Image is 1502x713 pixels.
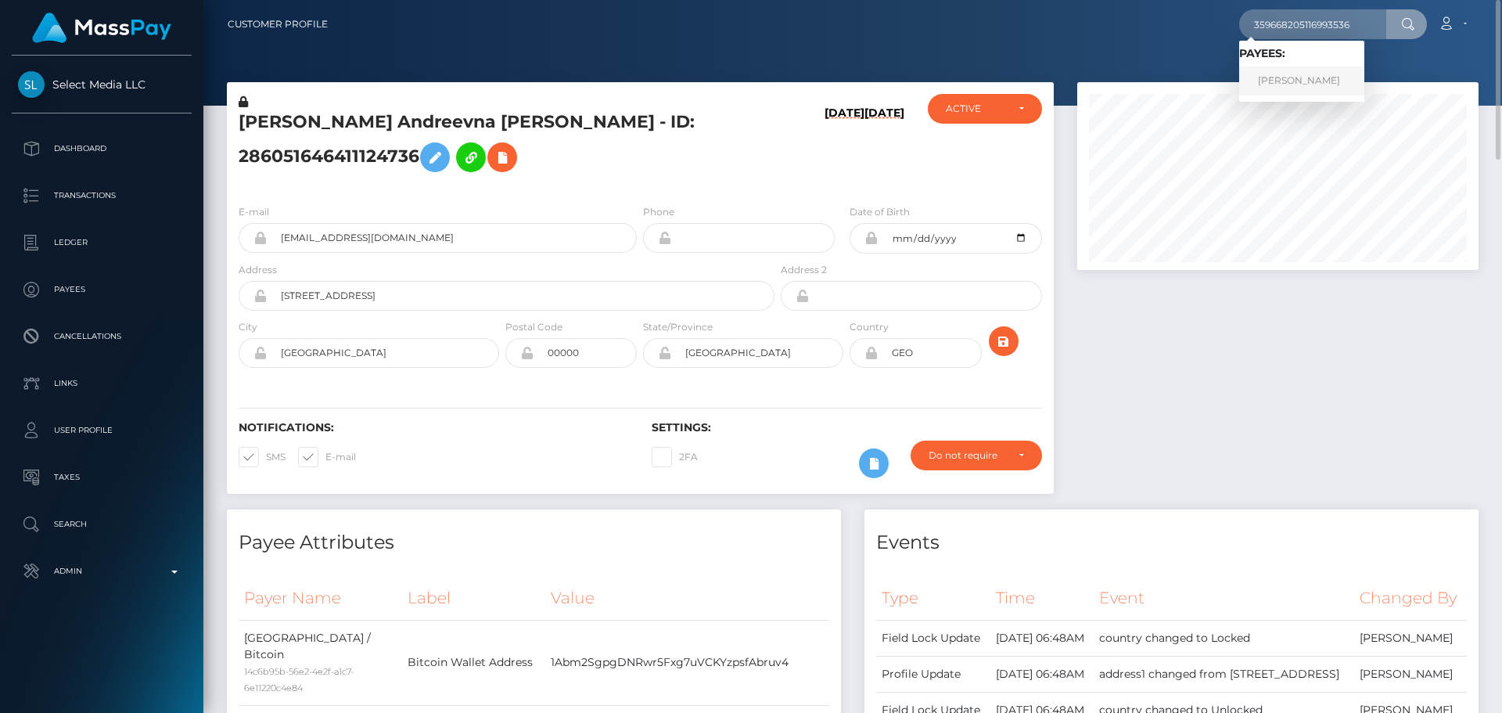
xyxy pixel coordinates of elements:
a: Links [12,364,192,403]
p: Search [18,513,185,536]
a: Payees [12,270,192,309]
th: Value [545,577,829,620]
th: Time [990,577,1094,620]
h5: [PERSON_NAME] Andreevna [PERSON_NAME] - ID: 286051646411124736 [239,110,766,180]
td: [PERSON_NAME] [1354,656,1467,692]
td: [DATE] 06:48AM [990,656,1094,692]
a: Transactions [12,176,192,215]
button: Do not require [911,441,1042,470]
label: Address 2 [781,263,827,277]
a: Dashboard [12,129,192,168]
td: country changed to Locked [1094,620,1355,656]
h4: Events [876,529,1467,556]
h6: [DATE] [864,106,904,185]
h6: Payees: [1239,47,1364,60]
label: SMS [239,447,286,467]
a: Customer Profile [228,8,328,41]
a: Admin [12,552,192,591]
p: Admin [18,560,185,583]
td: Field Lock Update [876,620,990,656]
button: ACTIVE [928,94,1042,124]
label: State/Province [643,320,713,334]
a: Ledger [12,223,192,262]
h4: Payee Attributes [239,529,829,556]
label: Phone [643,205,674,219]
p: Dashboard [18,137,185,160]
div: ACTIVE [946,103,1006,115]
th: Label [402,577,545,620]
img: Select Media LLC [18,71,45,98]
p: Ledger [18,231,185,254]
th: Event [1094,577,1355,620]
img: MassPay Logo [32,13,171,43]
td: address1 changed from [STREET_ADDRESS] [1094,656,1355,692]
p: Payees [18,278,185,301]
a: Search [12,505,192,544]
p: Transactions [18,184,185,207]
label: E-mail [239,205,269,219]
label: Postal Code [505,320,562,334]
td: 1Abm2SgpgDNRwr5Fxg7uVCKYzpsfAbruv4 [545,620,829,705]
span: Select Media LLC [12,77,192,92]
h6: Notifications: [239,421,628,434]
th: Changed By [1354,577,1467,620]
h6: Settings: [652,421,1041,434]
td: Profile Update [876,656,990,692]
a: Cancellations [12,317,192,356]
label: Country [850,320,889,334]
td: Bitcoin Wallet Address [402,620,545,705]
td: [DATE] 06:48AM [990,620,1094,656]
th: Type [876,577,990,620]
label: Date of Birth [850,205,910,219]
small: 14c6b95b-56e2-4e2f-a1c7-6e11220c4e84 [244,666,354,693]
label: 2FA [652,447,698,467]
td: [GEOGRAPHIC_DATA] / Bitcoin [239,620,402,705]
p: Links [18,372,185,395]
a: Taxes [12,458,192,497]
th: Payer Name [239,577,402,620]
label: City [239,320,257,334]
p: Taxes [18,466,185,489]
label: Address [239,263,277,277]
p: User Profile [18,419,185,442]
td: [PERSON_NAME] [1354,620,1467,656]
p: Cancellations [18,325,185,348]
a: User Profile [12,411,192,450]
h6: [DATE] [825,106,864,185]
label: E-mail [298,447,356,467]
input: Search... [1239,9,1386,39]
a: [PERSON_NAME] [1239,67,1364,95]
div: Do not require [929,449,1006,462]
